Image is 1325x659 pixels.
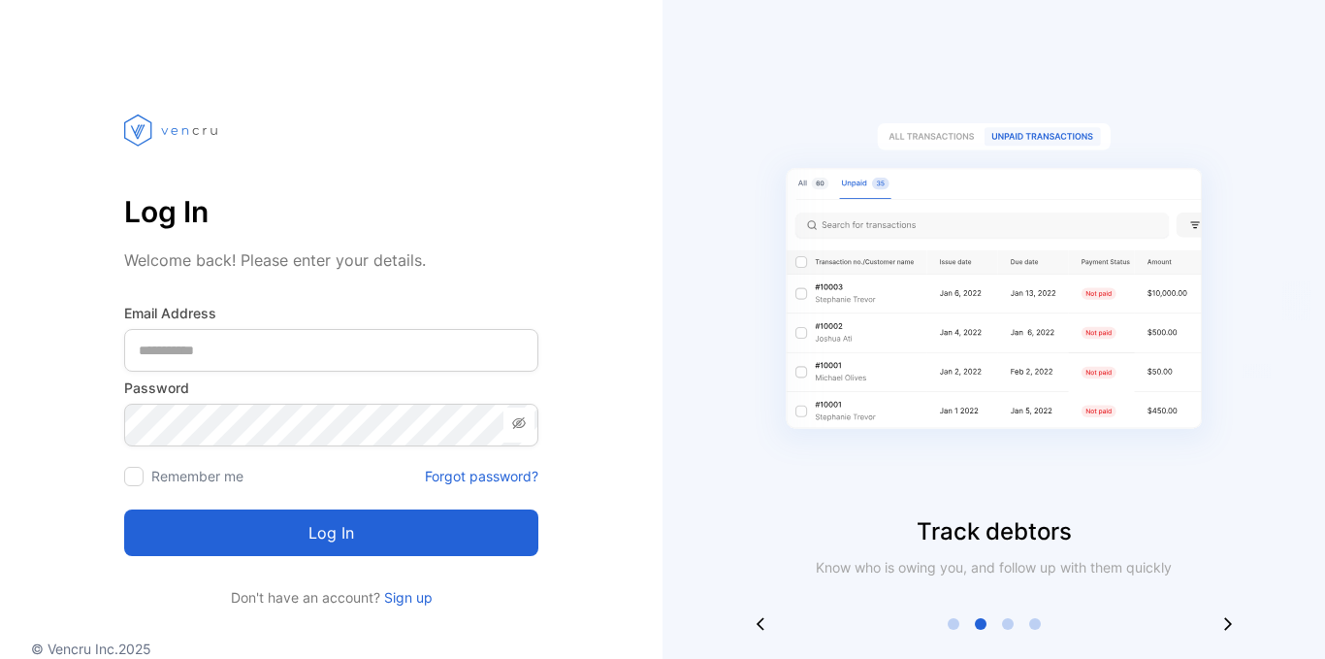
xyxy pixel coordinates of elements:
label: Password [124,378,538,398]
img: slider image [752,78,1237,514]
p: Know who is owing you, and follow up with them quickly [808,557,1180,577]
label: Remember me [151,468,243,484]
a: Forgot password? [425,466,538,486]
p: Welcome back! Please enter your details. [124,248,538,272]
a: Sign up [380,589,433,606]
img: vencru logo [124,78,221,182]
p: Don't have an account? [124,587,538,608]
label: Email Address [124,303,538,323]
button: Log in [124,510,538,556]
p: Track debtors [662,514,1325,549]
p: Log In [124,188,538,235]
